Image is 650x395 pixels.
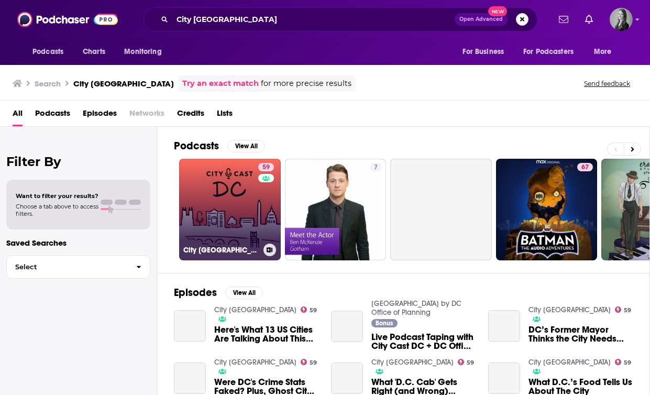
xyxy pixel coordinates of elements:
span: Select [7,264,128,270]
a: Lists [217,105,233,126]
span: 7 [374,162,378,173]
a: City Cast DC [371,358,454,367]
button: Select [6,255,150,279]
button: Show profile menu [610,8,633,31]
a: City Cast DC [528,305,611,314]
span: 59 [310,308,317,313]
input: Search podcasts, credits, & more... [172,11,455,28]
a: 7 [370,163,382,171]
button: open menu [25,42,77,62]
span: 67 [581,162,589,173]
a: Try an exact match [182,78,259,90]
a: DC’s Former Mayor Thinks the City Needs Federal Help [528,325,633,343]
span: Monitoring [124,45,161,59]
a: 59 [301,359,317,365]
a: City Cast DC [214,305,296,314]
a: 7 [285,159,387,260]
a: Were DC's Crime Stats Faked? Plus, Ghost City & Your Love Letters To DC [174,363,206,394]
a: DC’s Former Mayor Thinks the City Needs Federal Help [488,310,520,342]
a: Here's What 13 US Cities Are Talking About This Summer | A City Cast DC Special [214,325,318,343]
span: New [488,6,507,16]
a: City Cast DC [528,358,611,367]
p: Saved Searches [6,238,150,248]
a: 59 [458,359,475,365]
a: 67 [577,163,593,171]
img: Podchaser - Follow, Share and Rate Podcasts [17,9,118,29]
span: 59 [467,360,474,365]
button: open menu [455,42,517,62]
a: Live Podcast Taping with City Cast DC + DC Office of Planning [371,333,476,350]
span: 59 [262,162,270,173]
span: For Podcasters [523,45,574,59]
h3: City [GEOGRAPHIC_DATA] [73,79,174,89]
h2: Episodes [174,286,217,299]
a: 59 [301,306,317,313]
a: Show notifications dropdown [555,10,572,28]
h3: City [GEOGRAPHIC_DATA] [183,246,259,255]
a: Live Podcast Taping with City Cast DC + DC Office of Planning [331,311,363,343]
button: View All [227,140,265,152]
a: City Cast DC [214,358,296,367]
div: Search podcasts, credits, & more... [144,7,537,31]
span: Bonus [376,320,393,326]
span: More [594,45,612,59]
h3: Search [35,79,61,89]
a: 59 [258,163,274,171]
span: for more precise results [261,78,351,90]
span: Networks [129,105,164,126]
span: 59 [310,360,317,365]
a: 59 [615,359,632,365]
a: District Crossroads by DC Office of Planning [371,299,461,317]
a: Charts [76,42,112,62]
a: What 'D.C. Cab' Gets Right (and Wrong) About Our City [331,363,363,394]
a: 67 [496,159,598,260]
button: open menu [117,42,175,62]
a: Credits [177,105,204,126]
button: open menu [516,42,589,62]
a: Show notifications dropdown [581,10,597,28]
span: Logged in as katieTBG [610,8,633,31]
span: 59 [624,360,631,365]
img: User Profile [610,8,633,31]
span: Podcasts [32,45,63,59]
a: Episodes [83,105,117,126]
h2: Podcasts [174,139,219,152]
h2: Filter By [6,154,150,169]
button: Open AdvancedNew [455,13,508,26]
a: Here's What 13 US Cities Are Talking About This Summer | A City Cast DC Special [174,310,206,342]
button: Send feedback [581,79,633,88]
a: EpisodesView All [174,286,263,299]
a: What D.C.’s Food Tells Us About The City [488,363,520,394]
button: open menu [587,42,625,62]
button: View All [225,287,263,299]
span: Open Advanced [459,17,503,22]
span: For Business [462,45,504,59]
a: 59City [GEOGRAPHIC_DATA] [179,159,281,260]
a: PodcastsView All [174,139,265,152]
span: Charts [83,45,105,59]
span: Choose a tab above to access filters. [16,203,98,217]
a: All [13,105,23,126]
span: Want to filter your results? [16,192,98,200]
a: 59 [615,306,632,313]
span: 59 [624,308,631,313]
a: Podcasts [35,105,70,126]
